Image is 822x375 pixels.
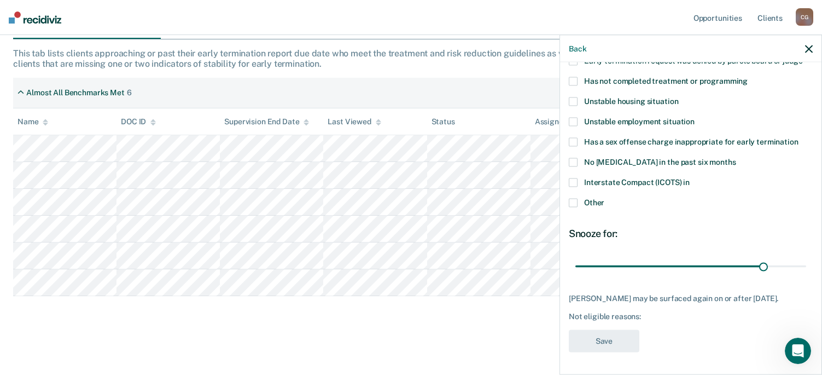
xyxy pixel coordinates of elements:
div: C G [796,8,813,26]
span: No [MEDICAL_DATA] in the past six months [584,158,736,166]
div: Status [432,117,455,126]
span: Interstate Compact (ICOTS) in [584,178,690,187]
span: Has a sex offense charge inappropriate for early termination [584,137,798,146]
span: Has not completed treatment or programming [584,77,748,85]
div: DOC ID [121,117,156,126]
img: Recidiviz [9,11,61,24]
div: Snooze for: [569,228,813,240]
span: Unstable housing situation [584,97,678,106]
div: Name [18,117,48,126]
iframe: Intercom live chat [785,338,811,364]
div: 6 [127,88,132,97]
button: Save [569,330,639,353]
div: Not eligible reasons: [569,312,813,321]
div: [PERSON_NAME] may be surfaced again on or after [DATE]. [569,293,813,303]
span: Early termination request was denied by parole board or judge [584,56,802,65]
div: Last Viewed [328,117,381,126]
div: Assigned to [535,117,586,126]
div: This tab lists clients approaching or past their early termination report due date who meet the t... [13,48,809,69]
button: Back [569,44,586,53]
span: Other [584,198,604,207]
div: Supervision End Date [224,117,309,126]
span: Unstable employment situation [584,117,695,126]
div: Almost All Benchmarks Met [26,88,125,97]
